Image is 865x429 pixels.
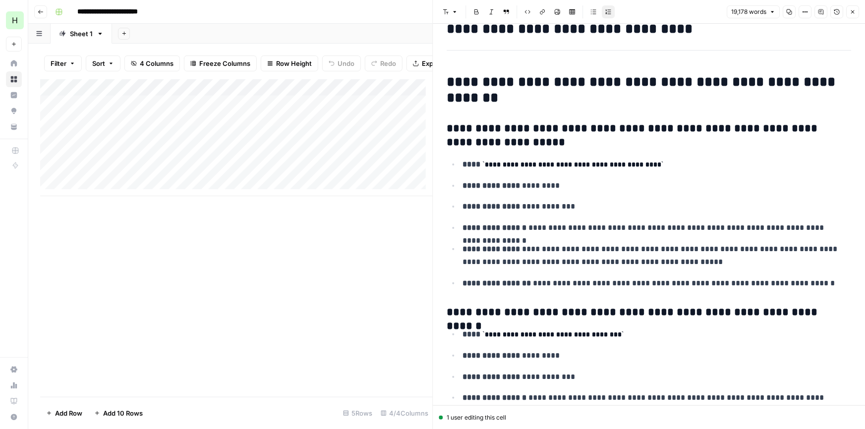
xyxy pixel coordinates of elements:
[6,362,22,377] a: Settings
[140,58,173,68] span: 4 Columns
[6,409,22,425] button: Help + Support
[6,393,22,409] a: Learning Hub
[380,58,396,68] span: Redo
[6,103,22,119] a: Opportunities
[199,58,250,68] span: Freeze Columns
[6,377,22,393] a: Usage
[365,55,403,71] button: Redo
[338,58,354,68] span: Undo
[6,55,22,71] a: Home
[422,58,457,68] span: Export CSV
[40,405,88,421] button: Add Row
[731,7,766,16] span: 19,178 words
[51,24,112,44] a: Sheet 1
[6,87,22,103] a: Insights
[377,405,433,421] div: 4/4 Columns
[339,405,377,421] div: 5 Rows
[12,14,18,26] span: H
[70,29,93,39] div: Sheet 1
[86,55,120,71] button: Sort
[6,119,22,135] a: Your Data
[6,8,22,33] button: Workspace: Hasbrook
[6,71,22,87] a: Browse
[88,405,149,421] button: Add 10 Rows
[124,55,180,71] button: 4 Columns
[44,55,82,71] button: Filter
[103,408,143,418] span: Add 10 Rows
[322,55,361,71] button: Undo
[51,58,66,68] span: Filter
[727,5,780,18] button: 19,178 words
[439,413,860,422] div: 1 user editing this cell
[276,58,312,68] span: Row Height
[55,408,82,418] span: Add Row
[184,55,257,71] button: Freeze Columns
[406,55,463,71] button: Export CSV
[92,58,105,68] span: Sort
[261,55,318,71] button: Row Height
